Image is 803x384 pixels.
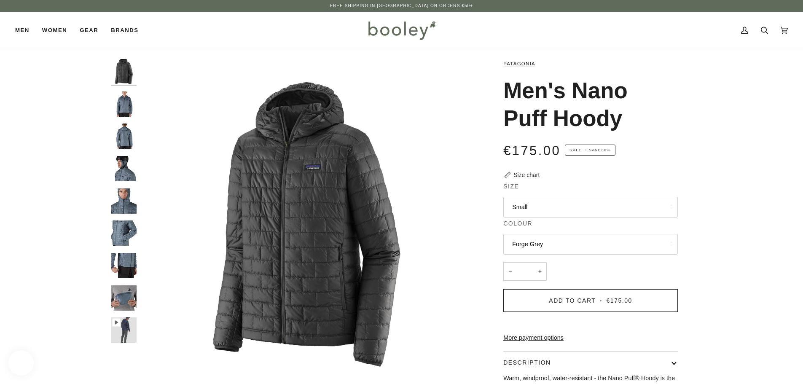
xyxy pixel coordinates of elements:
[503,289,678,312] button: Add to Cart • €175.00
[549,297,596,304] span: Add to Cart
[503,352,678,374] button: Description
[111,156,137,181] img: Men's Nano Puff Hoody
[73,12,105,49] a: Gear
[111,59,137,84] img: Patagonia Men's Nano Puff Hoody Forge Grey - Booley Galway
[111,124,137,149] img: Men's Nano Puff Hoody
[8,350,34,376] iframe: Button to open loyalty program pop-up
[601,148,611,152] span: 30%
[565,145,615,156] span: Save
[503,182,519,191] span: Size
[503,219,532,228] span: Colour
[111,317,137,343] img: Men's Nano Puff Hoody
[503,197,678,218] button: Small
[583,148,589,152] em: •
[330,3,473,9] p: Free Shipping in [GEOGRAPHIC_DATA] on Orders €50+
[503,143,561,158] span: €175.00
[503,234,678,255] button: Forge Grey
[111,26,138,35] span: Brands
[533,262,547,281] button: +
[111,220,137,246] img: Men's Nano Puff Hoody
[513,171,540,180] div: Size chart
[80,26,98,35] span: Gear
[569,148,582,152] span: Sale
[42,26,67,35] span: Women
[111,188,137,214] img: Men's Nano Puff Hoody
[503,77,671,132] h1: Men's Nano Puff Hoody
[111,253,137,278] img: Men's Nano Puff Hoody
[15,26,30,35] span: Men
[111,285,137,311] img: Men's Nano Puff Hoody
[503,333,678,343] a: More payment options
[503,262,517,281] button: −
[365,18,438,43] img: Booley
[36,12,73,49] a: Women
[15,12,36,49] a: Men
[111,91,137,117] img: Patagonia Men's Nano Puff Hoody - Booley Galway
[503,61,535,66] a: Patagonia
[503,262,547,281] input: Quantity
[105,12,145,49] a: Brands
[607,297,632,304] span: €175.00
[598,297,604,304] span: •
